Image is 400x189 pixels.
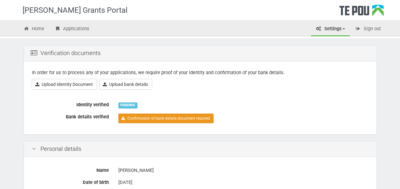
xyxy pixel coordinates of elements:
[27,111,114,120] label: Bank details verified
[118,102,137,108] div: PENDING
[27,165,114,174] label: Name
[50,22,94,36] a: Applications
[118,165,368,176] div: [PERSON_NAME]
[32,79,97,90] a: Upload Identity Document
[32,69,368,76] p: In order for us to process any of your applications, we require proof of your identity and confir...
[19,22,49,36] a: Home
[311,22,350,36] a: Settings
[350,22,386,36] a: Sign out
[27,99,114,108] label: Identity verified
[27,177,114,186] label: Date of birth
[99,79,152,90] a: Upload bank details
[118,177,368,188] div: [DATE]
[24,45,376,61] div: Verification documents
[339,4,384,20] div: Te Pou Logo
[24,141,376,157] div: Personal details
[118,114,214,123] a: Confirmation of bank details document required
